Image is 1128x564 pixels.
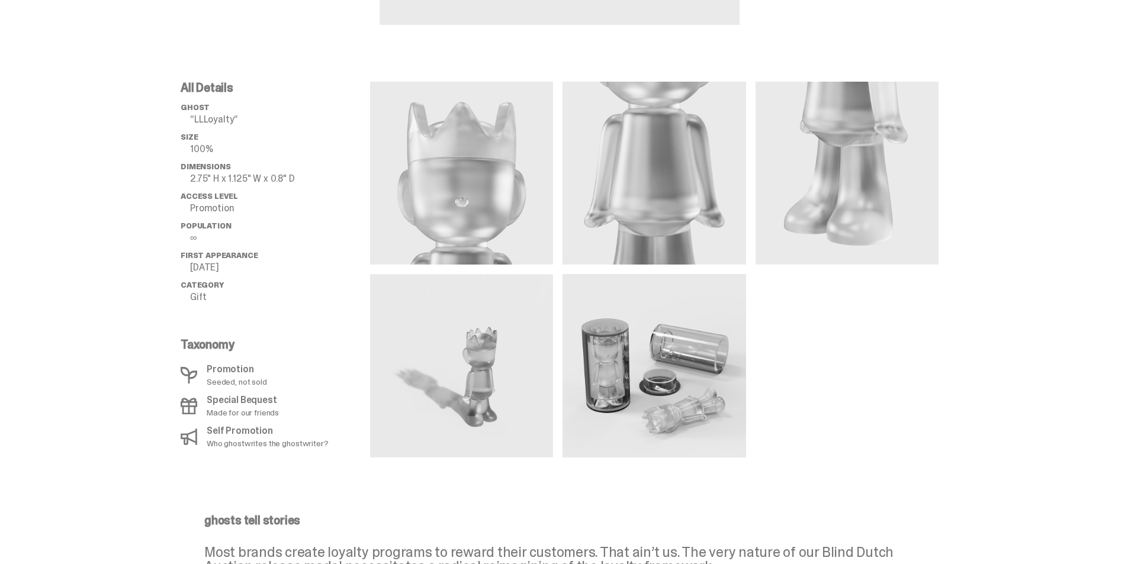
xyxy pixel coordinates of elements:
span: Population [181,221,231,231]
span: Size [181,132,198,142]
p: All Details [181,82,370,94]
span: Access Level [181,191,238,201]
p: Special Bequest [207,395,279,405]
span: Category [181,280,224,290]
span: ghost [181,102,210,112]
p: Gift [190,292,370,302]
p: 100% [190,144,370,154]
span: First Appearance [181,250,258,260]
p: “LLLoyalty” [190,115,370,124]
img: media gallery image [563,82,745,265]
img: media gallery image [756,82,939,265]
p: [DATE] [190,263,370,272]
span: Dimensions [181,162,230,172]
p: Promotion [190,204,370,213]
p: Who ghostwrites the ghostwriter? [207,439,329,447]
p: ∞ [190,233,370,243]
p: Seeded, not sold [207,378,267,386]
img: media gallery image [563,274,745,457]
p: 2.75" H x 1.125" W x 0.8" D [190,174,370,183]
p: Made for our friends [207,408,279,417]
img: media gallery image [370,274,553,457]
img: media gallery image [370,82,553,265]
p: Self Promotion [207,426,329,436]
p: ghosts tell stories [204,514,915,526]
p: Taxonomy [181,339,363,350]
p: Promotion [207,365,267,374]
